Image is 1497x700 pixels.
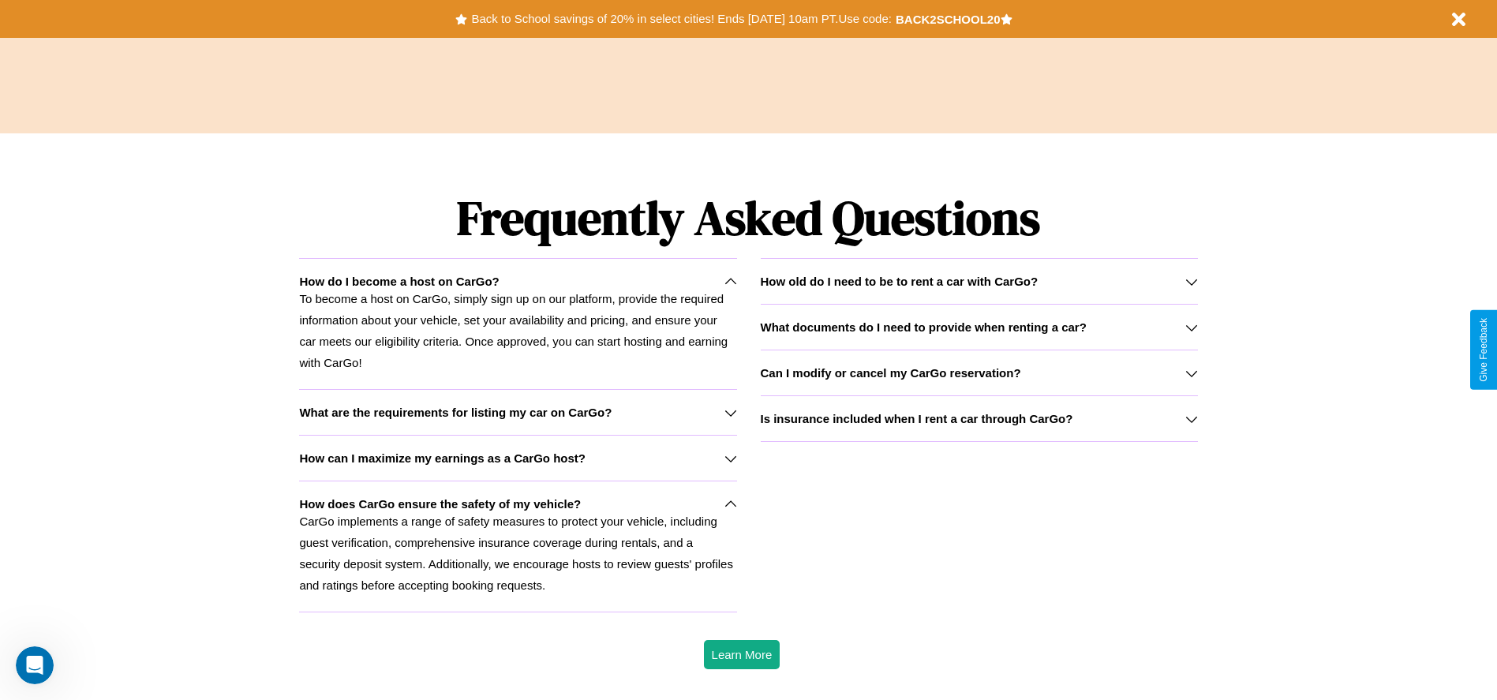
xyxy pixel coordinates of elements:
[299,406,612,419] h3: What are the requirements for listing my car on CarGo?
[299,497,581,511] h3: How does CarGo ensure the safety of my vehicle?
[299,288,736,373] p: To become a host on CarGo, simply sign up on our platform, provide the required information about...
[761,275,1039,288] h3: How old do I need to be to rent a car with CarGo?
[299,178,1197,258] h1: Frequently Asked Questions
[299,511,736,596] p: CarGo implements a range of safety measures to protect your vehicle, including guest verification...
[299,451,586,465] h3: How can I maximize my earnings as a CarGo host?
[761,366,1021,380] h3: Can I modify or cancel my CarGo reservation?
[704,640,780,669] button: Learn More
[299,275,499,288] h3: How do I become a host on CarGo?
[896,13,1001,26] b: BACK2SCHOOL20
[16,646,54,684] iframe: Intercom live chat
[761,412,1073,425] h3: Is insurance included when I rent a car through CarGo?
[1478,318,1489,382] div: Give Feedback
[467,8,895,30] button: Back to School savings of 20% in select cities! Ends [DATE] 10am PT.Use code:
[761,320,1087,334] h3: What documents do I need to provide when renting a car?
